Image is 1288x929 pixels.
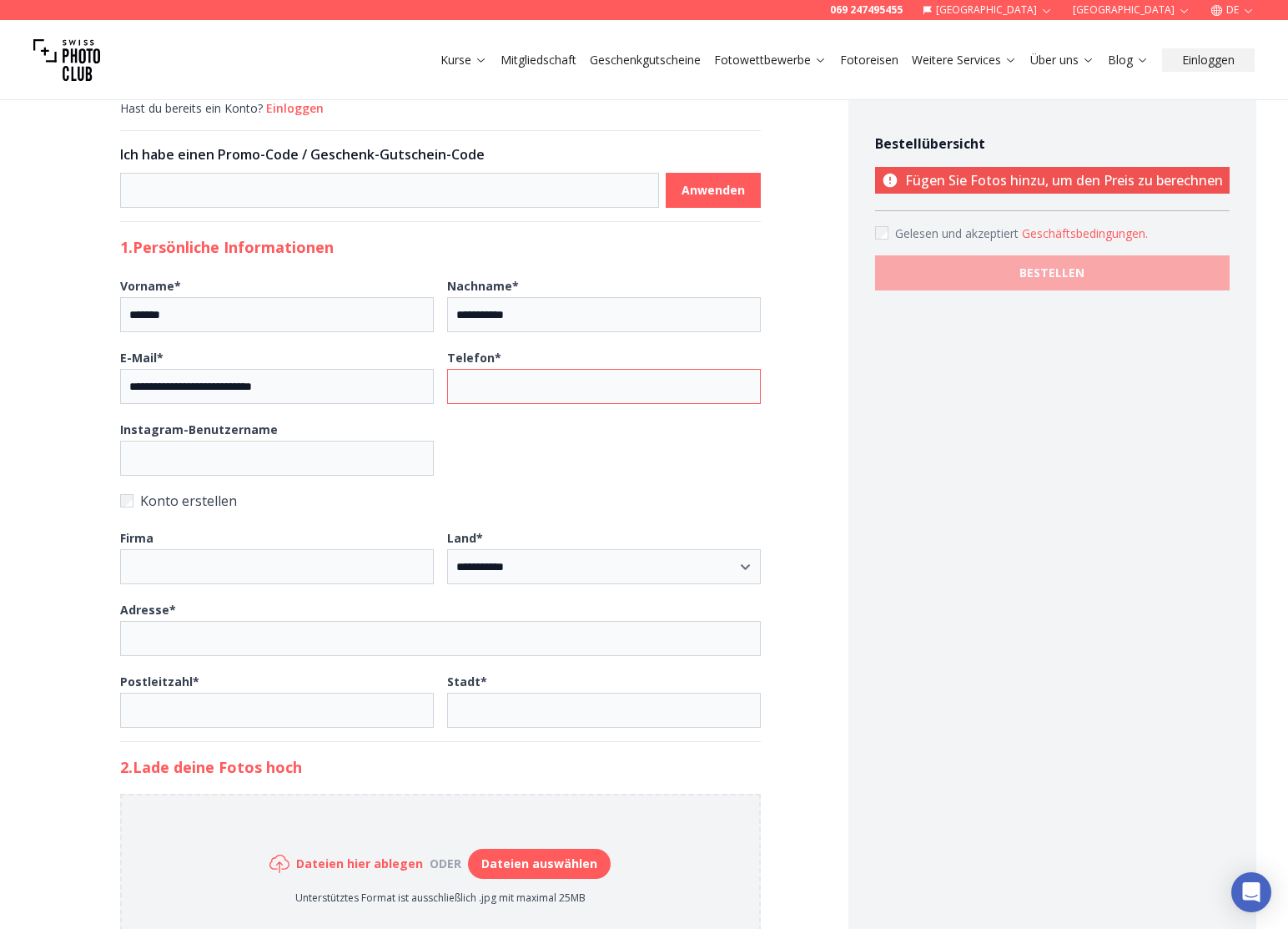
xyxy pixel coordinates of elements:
a: 069 247495455 [830,3,903,17]
b: Postleitzahl * [120,674,199,689]
b: Vorname * [120,278,181,294]
button: Kurse [434,48,494,72]
b: BESTELLEN [1019,265,1084,281]
input: Instagram-Benutzername [120,441,434,476]
b: Land * [447,530,483,546]
select: Land* [447,549,761,584]
img: Swiss photo club [33,27,100,93]
a: Fotowettbewerbe [714,52,827,68]
p: Fügen Sie Fotos hinzu, um den Preis zu berechnen [875,167,1230,194]
a: Blog [1108,52,1149,68]
b: Instagram-Benutzername [120,422,278,437]
div: Open Intercom Messenger [1231,872,1271,912]
input: Firma [120,549,434,584]
b: Firma [120,530,153,546]
input: Adresse* [120,621,761,656]
b: Anwenden [682,182,745,199]
h4: Bestellübersicht [875,134,1230,154]
h3: Ich habe einen Promo-Code / Geschenk-Gutschein-Code [120,144,761,164]
a: Mitgliedschaft [501,52,576,68]
button: Geschenkgutscheine [583,48,707,72]
button: Einloggen [266,100,324,117]
b: Telefon * [447,350,501,366]
a: Über uns [1030,52,1094,68]
input: Vorname* [120,297,434,332]
input: Telefon* [447,369,761,404]
button: Einloggen [1162,48,1255,72]
b: E-Mail * [120,350,164,366]
b: Adresse * [120,602,176,618]
button: Accept termsGelesen und akzeptiert [1022,225,1148,242]
input: Postleitzahl* [120,693,434,728]
button: Anwenden [666,173,761,208]
div: Hast du bereits ein Konto? [120,100,761,117]
b: Stadt * [447,674,487,689]
button: Mitgliedschaft [494,48,583,72]
label: Konto erstellen [120,489,761,512]
button: Über uns [1024,48,1101,72]
input: Konto erstellen [120,494,133,507]
h2: 2. Lade deine Fotos hoch [120,755,761,779]
button: Fotoreisen [833,48,905,72]
a: Fotoreisen [840,52,898,68]
p: Unterstütztes Format ist ausschließlich .jpg mit maximal 25MB [269,891,611,905]
h2: 1. Persönliche Informationen [120,235,761,259]
button: Weitere Services [905,48,1024,72]
button: Dateien auswählen [468,849,611,879]
div: oder [423,856,468,872]
button: Blog [1101,48,1155,72]
a: Weitere Services [912,52,1017,68]
span: Gelesen und akzeptiert [895,225,1022,241]
button: BESTELLEN [875,255,1230,290]
input: Nachname* [447,297,761,332]
input: Accept terms [875,226,888,240]
a: Kurse [440,52,487,68]
input: Stadt* [447,693,761,728]
b: Nachname * [447,278,519,294]
a: Geschenkgutscheine [590,52,701,68]
h6: Dateien hier ablegen [296,856,423,872]
button: Fotowettbewerbe [707,48,833,72]
input: E-Mail* [120,369,434,404]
